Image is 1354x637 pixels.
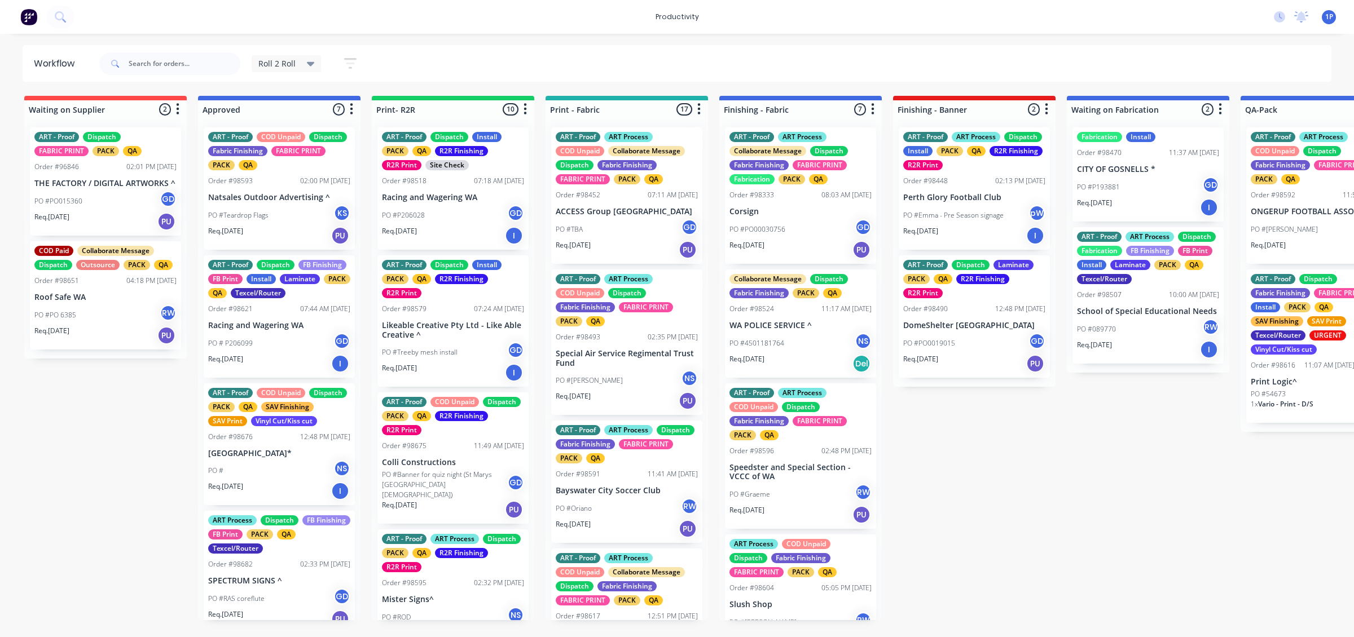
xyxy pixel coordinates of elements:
[760,430,779,440] div: QA
[586,453,605,463] div: QA
[430,397,479,407] div: COD Unpaid
[208,260,253,270] div: ART - Proof
[556,160,594,170] div: Dispatch
[619,439,673,449] div: FABRIC PRINT
[937,146,963,156] div: PACK
[239,160,257,170] div: QA
[648,332,698,342] div: 02:35 PM [DATE]
[1077,340,1112,350] p: Req. [DATE]
[903,274,930,284] div: PACK
[382,304,427,314] div: Order #98579
[208,338,253,348] p: PO # P206099
[1169,148,1219,158] div: 11:37 AM [DATE]
[956,274,1009,284] div: R2R Finishing
[208,146,267,156] div: Fabric Finishing
[1299,274,1337,284] div: Dispatch
[1299,132,1348,142] div: ART Process
[1309,330,1346,340] div: URGENT
[903,132,948,142] div: ART - Proof
[604,425,653,435] div: ART Process
[1028,205,1045,222] div: pW
[725,383,876,529] div: ART - ProofART ProcessCOD UnpaidDispatchFabric FinishingFABRIC PRINTPACKQAOrder #9859602:48 PM [D...
[34,310,76,320] p: PO #PO 6385
[556,302,615,312] div: Fabric Finishing
[1284,302,1311,312] div: PACK
[251,416,317,426] div: Vinyl Cut/Kiss cut
[1077,274,1132,284] div: Texcel/Router
[34,326,69,336] p: Req. [DATE]
[729,388,774,398] div: ART - Proof
[1072,227,1224,364] div: ART - ProofART ProcessDispatchFabricationFB FinishingFB PrintInstallLaminatePACKQATexcel/RouterOr...
[729,224,785,235] p: PO #PO00030756
[34,196,82,206] p: PO #PO015360
[619,302,673,312] div: FABRIC PRINT
[903,260,948,270] div: ART - Proof
[1004,132,1042,142] div: Dispatch
[257,388,305,398] div: COD Unpaid
[729,146,806,156] div: Collaborate Message
[597,160,657,170] div: Fabric Finishing
[382,160,421,170] div: R2R Print
[556,146,604,156] div: COD Unpaid
[474,304,524,314] div: 07:24 AM [DATE]
[208,481,243,492] p: Req. [DATE]
[331,227,349,245] div: PU
[614,174,640,184] div: PACK
[995,176,1045,186] div: 02:13 PM [DATE]
[681,219,698,236] div: GD
[507,205,524,222] div: GD
[1185,260,1203,270] div: QA
[382,458,524,467] p: Colli Constructions
[474,441,524,451] div: 11:49 AM [DATE]
[778,132,827,142] div: ART Process
[556,316,582,326] div: PACK
[1028,333,1045,350] div: GD
[779,174,805,184] div: PACK
[551,421,702,543] div: ART - ProofART ProcessDispatchFabric FinishingFABRIC PRINTPACKQAOrder #9859111:41 AM [DATE]Bayswa...
[76,260,120,270] div: Outsource
[855,219,872,236] div: GD
[644,174,663,184] div: QA
[425,160,469,170] div: Site Check
[300,304,350,314] div: 07:44 AM [DATE]
[472,260,502,270] div: Install
[382,260,427,270] div: ART - Proof
[1077,307,1219,316] p: School of Special Educational Needs
[657,425,694,435] div: Dispatch
[1026,227,1044,245] div: I
[903,210,1004,220] p: PO #Emma - Pre Season signage
[903,193,1045,202] p: Perth Glory Football Club
[556,207,698,216] p: ACCESS Group [GEOGRAPHIC_DATA]
[333,460,350,477] div: NS
[1281,174,1300,184] div: QA
[1077,182,1120,192] p: PO #P193881
[34,162,79,172] div: Order #96846
[377,127,529,250] div: ART - ProofDispatchInstallPACKQAR2R FinishingR2R PrintSite CheckOrder #9851807:18 AM [DATE]Racing...
[1077,148,1122,158] div: Order #98470
[239,402,257,412] div: QA
[1251,344,1317,355] div: Vinyl Cut/Kiss cut
[483,397,521,407] div: Dispatch
[1178,232,1216,242] div: Dispatch
[247,274,276,284] div: Install
[729,446,774,456] div: Order #98596
[474,176,524,186] div: 07:18 AM [DATE]
[729,207,872,216] p: Corsign
[333,333,350,350] div: GD
[903,160,943,170] div: R2R Print
[952,260,990,270] div: Dispatch
[204,383,355,506] div: ART - ProofCOD UnpaidDispatchPACKQASAV FinishingSAV PrintVinyl Cut/Kiss cutOrder #9867612:48 PM [...
[604,274,653,284] div: ART Process
[1303,146,1341,156] div: Dispatch
[208,416,247,426] div: SAV Print
[729,354,764,364] p: Req. [DATE]
[899,127,1050,250] div: ART - ProofART ProcessDispatchInstallPACKQAR2R FinishingR2R PrintOrder #9844802:13 PM [DATE]Perth...
[852,241,871,259] div: PU
[793,288,819,298] div: PACK
[852,355,871,373] div: Del
[430,260,468,270] div: Dispatch
[34,146,89,156] div: FABRIC PRINT
[821,190,872,200] div: 08:03 AM [DATE]
[34,260,72,270] div: Dispatch
[793,160,847,170] div: FABRIC PRINT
